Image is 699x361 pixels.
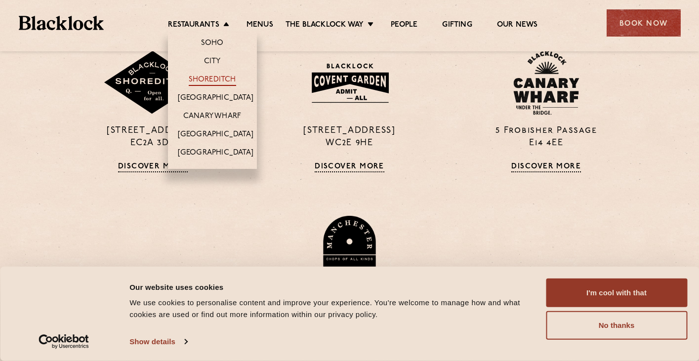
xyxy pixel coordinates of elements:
[513,51,579,115] img: BL_CW_Logo_Website.svg
[19,16,104,30] img: BL_Textured_Logo-footer-cropped.svg
[286,20,364,31] a: The Blacklock Way
[129,281,535,293] div: Our website uses cookies
[322,216,377,280] img: BL_Manchester_Logo-bleed.png
[204,57,221,68] a: City
[103,51,202,115] img: Shoreditch-stamp-v2-default.svg
[178,130,253,141] a: [GEOGRAPHIC_DATA]
[455,125,637,150] p: 5 Frobisher Passage E14 4EE
[546,311,687,340] button: No thanks
[189,75,236,86] a: Shoreditch
[497,20,538,31] a: Our News
[442,20,472,31] a: Gifting
[21,334,107,349] a: Usercentrics Cookiebot - opens in a new window
[511,162,581,172] a: Discover More
[118,162,188,172] a: Discover More
[391,20,417,31] a: People
[247,20,273,31] a: Menus
[302,57,397,109] img: BLA_1470_CoventGarden_Website_Solid.svg
[258,125,440,150] p: [STREET_ADDRESS] WC2E 9HE
[201,39,224,49] a: Soho
[129,297,535,321] div: We use cookies to personalise content and improve your experience. You're welcome to manage how a...
[546,279,687,307] button: I'm cool with that
[178,148,253,159] a: [GEOGRAPHIC_DATA]
[607,9,681,37] div: Book Now
[315,162,384,172] a: Discover More
[62,125,244,150] p: [STREET_ADDRESS] EC2A 3DZ
[183,112,241,122] a: Canary Wharf
[178,93,253,104] a: [GEOGRAPHIC_DATA]
[168,20,219,31] a: Restaurants
[129,334,187,349] a: Show details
